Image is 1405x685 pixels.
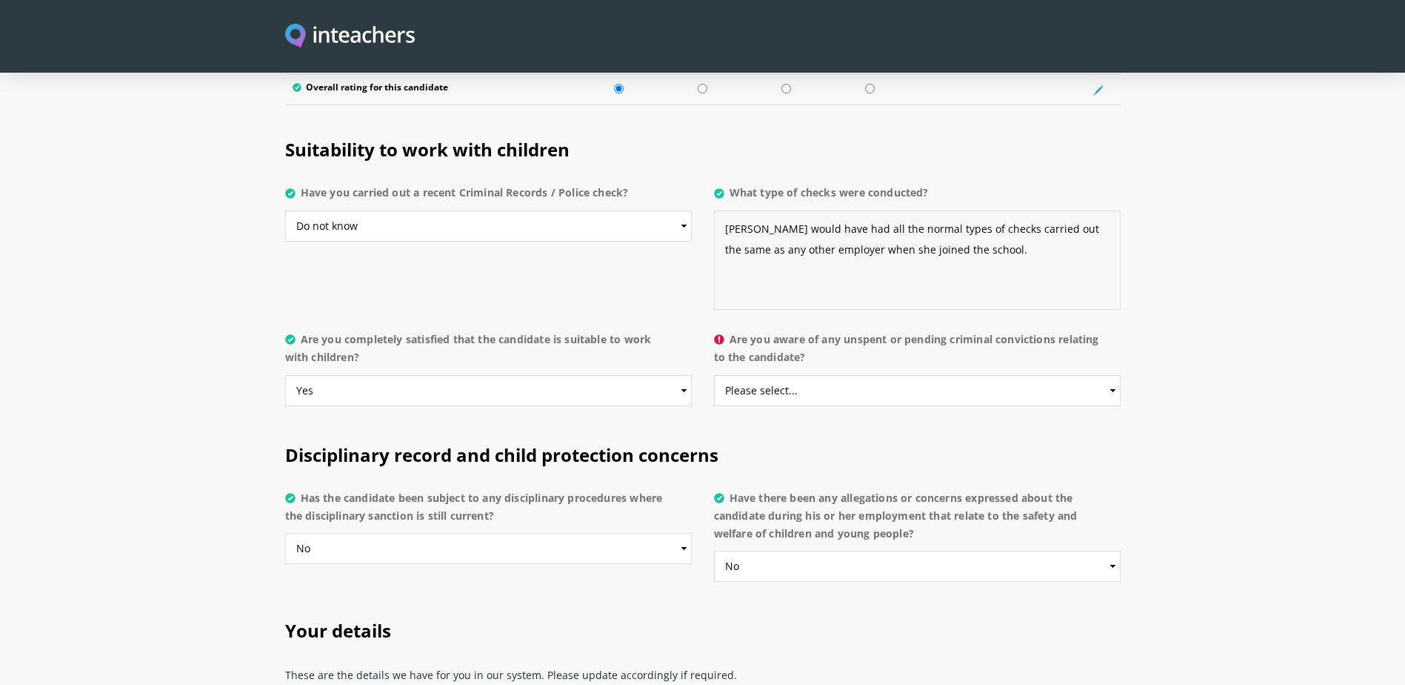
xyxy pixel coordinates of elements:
label: Overall rating for this candidate [293,82,570,97]
a: Visit this site's homepage [285,24,416,50]
span: Disciplinary record and child protection concerns [285,443,718,467]
label: Are you completely satisfied that the candidate is suitable to work with children? [285,331,692,375]
label: Have you carried out a recent Criminal Records / Police check? [285,184,692,211]
img: Inteachers [285,24,416,50]
label: What type of checks were conducted? [714,184,1121,211]
label: Are you aware of any unspent or pending criminal convictions relating to the candidate? [714,331,1121,375]
span: Your details [285,618,391,643]
label: Have there been any allegations or concerns expressed about the candidate during his or her emplo... [714,489,1121,552]
label: Has the candidate been subject to any disciplinary procedures where the disciplinary sanction is ... [285,489,692,534]
span: Suitability to work with children [285,137,570,162]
